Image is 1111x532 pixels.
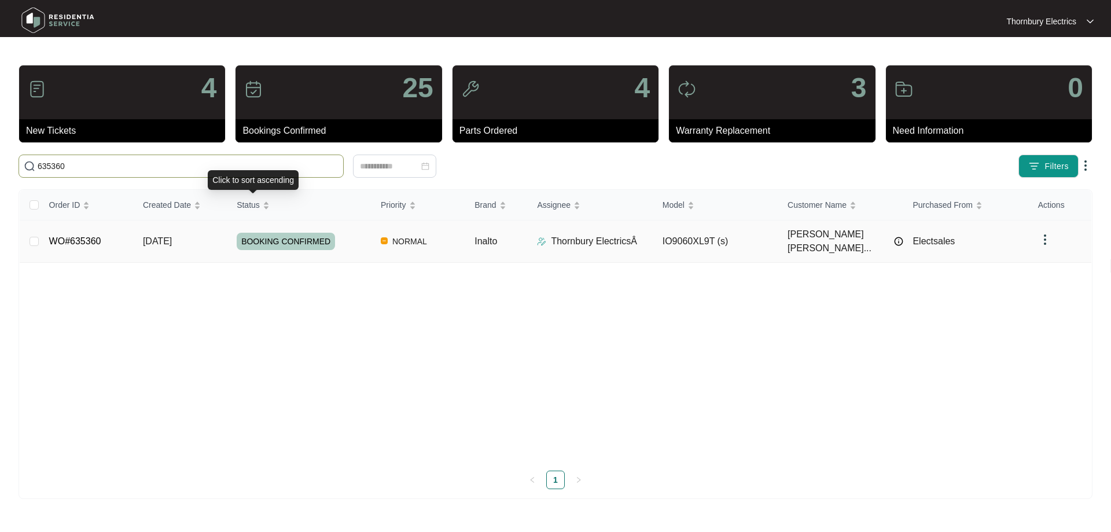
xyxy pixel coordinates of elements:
[903,190,1028,221] th: Purchased From
[895,80,913,98] img: icon
[459,124,658,138] p: Parts Ordered
[381,237,388,244] img: Vercel Logo
[237,233,335,250] span: BOOKING CONFIRMED
[575,476,582,483] span: right
[537,237,546,246] img: Assigner Icon
[388,234,432,248] span: NORMAL
[569,471,588,489] li: Next Page
[1087,19,1094,24] img: dropdown arrow
[788,228,888,255] span: [PERSON_NAME] [PERSON_NAME]...
[40,190,134,221] th: Order ID
[242,124,442,138] p: Bookings Confirmed
[1068,74,1083,102] p: 0
[38,160,339,173] input: Search by Order Id, Assignee Name, Customer Name, Brand and Model
[474,236,497,246] span: Inalto
[634,74,650,102] p: 4
[49,236,101,246] a: WO#635360
[244,80,263,98] img: icon
[913,199,972,211] span: Purchased From
[546,471,565,489] li: 1
[529,476,536,483] span: left
[851,74,867,102] p: 3
[143,236,172,246] span: [DATE]
[208,170,299,190] div: Click to sort ascending
[465,190,528,221] th: Brand
[528,190,653,221] th: Assignee
[402,74,433,102] p: 25
[1018,155,1079,178] button: filter iconFilters
[143,199,191,211] span: Created Date
[788,199,847,211] span: Customer Name
[1044,160,1069,173] span: Filters
[227,190,371,221] th: Status
[663,199,685,211] span: Model
[474,199,496,211] span: Brand
[1038,233,1052,247] img: dropdown arrow
[28,80,46,98] img: icon
[201,74,217,102] p: 4
[547,471,564,489] a: 1
[1079,159,1092,173] img: dropdown arrow
[24,160,35,172] img: search-icon
[26,124,225,138] p: New Tickets
[894,237,903,246] img: Info icon
[913,236,955,246] span: Electsales
[461,80,480,98] img: icon
[537,199,571,211] span: Assignee
[569,471,588,489] button: right
[893,124,1092,138] p: Need Information
[1006,16,1076,27] p: Thornbury Electrics
[676,124,875,138] p: Warranty Replacement
[237,199,260,211] span: Status
[134,190,227,221] th: Created Date
[1029,190,1091,221] th: Actions
[551,234,637,248] p: Thornbury ElectricsÂ
[523,471,542,489] li: Previous Page
[1028,160,1040,172] img: filter icon
[523,471,542,489] button: left
[49,199,80,211] span: Order ID
[381,199,406,211] span: Priority
[653,190,778,221] th: Model
[371,190,465,221] th: Priority
[678,80,696,98] img: icon
[653,221,778,263] td: IO9060XL9T (s)
[17,3,98,38] img: residentia service logo
[778,190,903,221] th: Customer Name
